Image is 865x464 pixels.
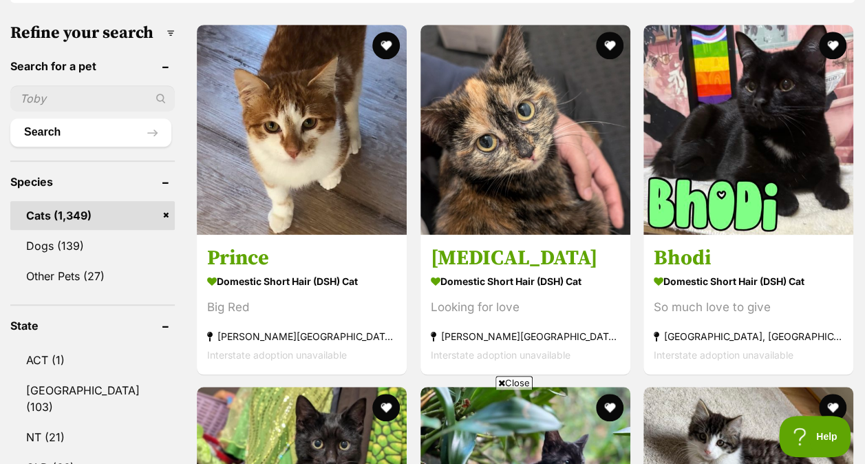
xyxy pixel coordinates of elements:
[819,32,846,59] button: favourite
[420,234,630,374] a: [MEDICAL_DATA] Domestic Short Hair (DSH) Cat Looking for love [PERSON_NAME][GEOGRAPHIC_DATA], [GE...
[654,348,793,360] span: Interstate adoption unavailable
[10,118,171,146] button: Search
[779,416,851,457] iframe: Help Scout Beacon - Open
[654,271,843,291] strong: Domestic Short Hair (DSH) Cat
[10,423,175,452] a: NT (21)
[10,346,175,375] a: ACT (1)
[207,244,396,271] h3: Prince
[420,25,630,235] img: Tartar - Domestic Short Hair (DSH) Cat
[182,395,683,457] iframe: Advertisement
[10,319,175,332] header: State
[207,326,396,345] strong: [PERSON_NAME][GEOGRAPHIC_DATA], [GEOGRAPHIC_DATA]
[643,25,853,235] img: Bhodi - Domestic Short Hair (DSH) Cat
[431,271,620,291] strong: Domestic Short Hair (DSH) Cat
[10,176,175,188] header: Species
[643,234,853,374] a: Bhodi Domestic Short Hair (DSH) Cat So much love to give [GEOGRAPHIC_DATA], [GEOGRAPHIC_DATA] Int...
[654,244,843,271] h3: Bhodi
[10,262,175,291] a: Other Pets (27)
[207,271,396,291] strong: Domestic Short Hair (DSH) Cat
[819,394,846,421] button: favourite
[373,32,401,59] button: favourite
[654,326,843,345] strong: [GEOGRAPHIC_DATA], [GEOGRAPHIC_DATA]
[197,25,407,235] img: Prince - Domestic Short Hair (DSH) Cat
[207,348,347,360] span: Interstate adoption unavailable
[10,23,175,43] h3: Refine your search
[431,326,620,345] strong: [PERSON_NAME][GEOGRAPHIC_DATA], [GEOGRAPHIC_DATA]
[654,297,843,316] div: So much love to give
[10,231,175,260] a: Dogs (139)
[431,348,570,360] span: Interstate adoption unavailable
[197,234,407,374] a: Prince Domestic Short Hair (DSH) Cat Big Red [PERSON_NAME][GEOGRAPHIC_DATA], [GEOGRAPHIC_DATA] In...
[596,32,623,59] button: favourite
[431,297,620,316] div: Looking for love
[10,85,175,112] input: Toby
[207,297,396,316] div: Big Red
[10,376,175,421] a: [GEOGRAPHIC_DATA] (103)
[10,60,175,72] header: Search for a pet
[495,376,533,390] span: Close
[431,244,620,271] h3: [MEDICAL_DATA]
[10,201,175,230] a: Cats (1,349)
